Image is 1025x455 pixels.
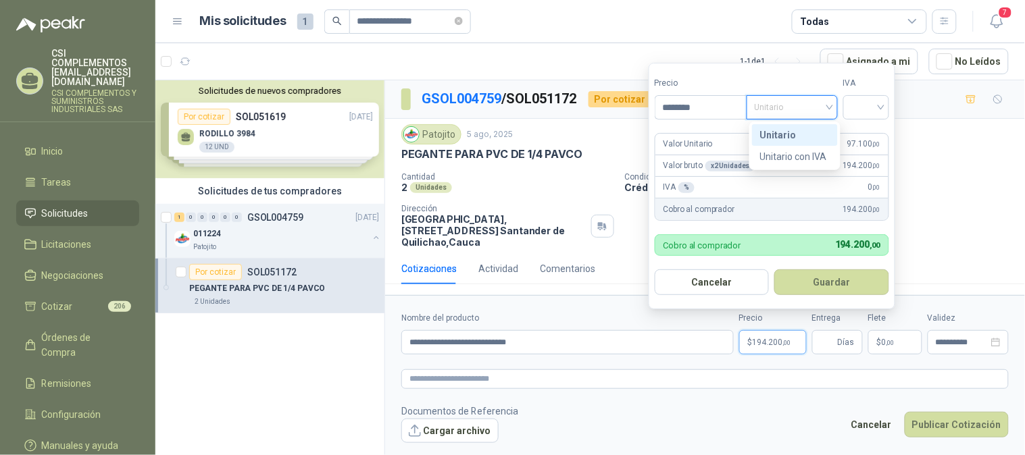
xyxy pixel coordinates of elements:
[760,128,830,142] div: Unitario
[200,11,286,31] h1: Mis solicitudes
[870,241,880,250] span: ,00
[16,200,139,226] a: Solicitudes
[753,338,791,346] span: 194.200
[16,325,139,365] a: Órdenes de Compra
[155,178,384,204] div: Solicitudes de tus compradores
[401,261,457,276] div: Cotizaciones
[835,239,880,250] span: 194.200
[877,338,882,346] span: $
[247,213,303,222] p: GSOL004759
[42,330,126,360] span: Órdenes de Compra
[42,376,92,391] span: Remisiones
[401,147,582,161] p: PEGANTE PARA PVC DE 1/4 PAVCO
[540,261,595,276] div: Comentarios
[174,213,184,222] div: 1
[843,203,880,216] span: 194.200
[589,91,651,107] div: Por cotizar
[197,213,207,222] div: 0
[356,211,379,224] p: [DATE]
[42,206,89,221] span: Solicitudes
[820,49,918,74] button: Asignado a mi
[155,259,384,313] a: Por cotizarSOL051172PEGANTE PARA PVC DE 1/4 PAVCO2 Unidades
[664,159,755,172] p: Valor bruto
[868,181,880,194] span: 0
[401,182,407,193] p: 2
[844,412,899,437] button: Cancelar
[193,228,221,240] p: 011224
[16,294,139,319] a: Cotizar206
[755,97,830,117] span: Unitario
[189,296,236,307] div: 2 Unidades
[42,175,72,190] span: Tareas
[16,263,139,288] a: Negociaciones
[872,162,880,169] span: ,00
[991,338,1001,347] span: close-circle
[905,412,1009,437] button: Publicar Cotización
[455,17,463,25] span: close-circle
[16,138,139,164] a: Inicio
[209,213,219,222] div: 0
[232,213,242,222] div: 0
[42,237,92,252] span: Licitaciones
[739,330,807,354] p: $194.200,00
[655,269,770,295] button: Cancelar
[843,159,880,172] span: 194.200
[193,242,216,252] p: Patojito
[16,371,139,396] a: Remisiones
[739,312,807,325] label: Precio
[455,15,463,28] span: close-circle
[752,146,838,167] div: Unitario con IVA
[51,49,139,86] p: CSI COMPLEMENTOS [EMAIL_ADDRESS][DOMAIN_NAME]
[812,312,863,325] label: Entrega
[401,312,734,325] label: Nombre del producto
[155,80,384,178] div: Solicitudes de nuevos compradoresPor cotizarSOL051619[DATE] RODILLO 398412 UNDPor cotizarSOL05163...
[247,267,297,277] p: SOL051172
[467,128,513,141] p: 5 ago, 2025
[297,14,314,30] span: 1
[42,144,64,159] span: Inicio
[664,203,734,216] p: Cobro al comprador
[847,138,880,151] span: 97.100
[42,299,73,314] span: Cotizar
[401,404,518,419] p: Documentos de Referencia
[42,438,119,453] span: Manuales y ayuda
[186,213,196,222] div: 0
[868,330,922,354] p: $ 0,00
[838,331,855,354] span: Días
[108,301,131,312] span: 206
[783,339,791,346] span: ,00
[16,402,139,427] a: Configuración
[220,213,230,222] div: 0
[664,241,741,250] p: Cobro al comprador
[678,182,695,193] div: %
[332,16,342,26] span: search
[478,261,518,276] div: Actividad
[843,77,889,90] label: IVA
[161,86,379,96] button: Solicitudes de nuevos compradores
[664,138,713,151] p: Valor Unitario
[189,282,326,295] p: PEGANTE PARA PVC DE 1/4 PAVCO
[174,209,382,252] a: 1 0 0 0 0 0 GSOL004759[DATE] Company Logo011224Patojito
[882,338,895,346] span: 0
[929,49,1009,74] button: No Leídos
[410,182,452,193] div: Unidades
[625,172,1020,182] p: Condición de pago
[998,6,1013,19] span: 7
[872,184,880,191] span: ,00
[664,181,695,194] p: IVA
[868,312,922,325] label: Flete
[801,14,829,29] div: Todas
[401,124,461,144] div: Patojito
[928,312,1009,325] label: Validez
[42,407,101,422] span: Configuración
[655,77,747,90] label: Precio
[401,172,614,182] p: Cantidad
[401,204,586,213] p: Dirección
[16,232,139,257] a: Licitaciones
[401,213,586,248] p: [GEOGRAPHIC_DATA], [STREET_ADDRESS] Santander de Quilichao , Cauca
[401,419,499,443] button: Cargar archivo
[16,16,85,32] img: Logo peakr
[625,182,1020,193] p: Crédito 30 días
[51,89,139,113] p: CSI COMPLEMENTOS Y SUMINISTROS INDUSTRIALES SAS
[16,169,139,195] a: Tareas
